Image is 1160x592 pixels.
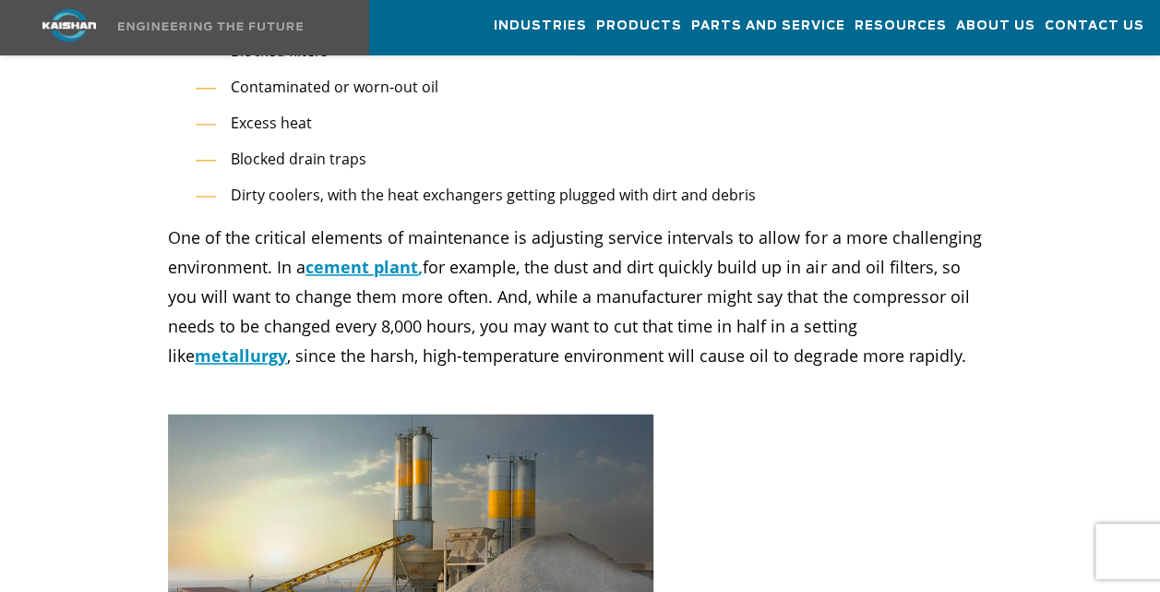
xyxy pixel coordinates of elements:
[305,256,423,278] a: cement plant,
[168,226,981,278] span: One of the critical elements of maintenance is adjusting service intervals to allow for a more ch...
[231,77,438,97] span: Contaminated or worn-out oil
[118,22,303,30] img: Engineering the future
[855,16,947,37] span: Resources
[1045,16,1144,37] span: Contact Us
[691,1,845,51] a: Parts and Service
[1045,1,1144,51] a: Contact Us
[494,16,587,37] span: Industries
[305,256,418,278] span: cement plant
[956,1,1035,51] a: About Us
[287,344,965,367] span: , since the harsh, high-temperature environment will cause oil to degrade more rapidly.
[195,344,287,367] a: metallurgy
[596,16,682,37] span: Products
[494,1,587,51] a: Industries
[956,16,1035,37] span: About Us
[691,16,845,37] span: Parts and Service
[855,1,947,51] a: Resources
[231,185,756,205] span: Dirty coolers, with the heat exchangers getting plugged with dirt and debris
[418,256,423,278] span: ,
[231,149,366,169] span: Blocked drain traps
[231,113,312,133] span: Excess heat
[168,256,969,367] span: for example, the dust and dirt quickly build up in air and oil filters, so you will want to chang...
[596,1,682,51] a: Products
